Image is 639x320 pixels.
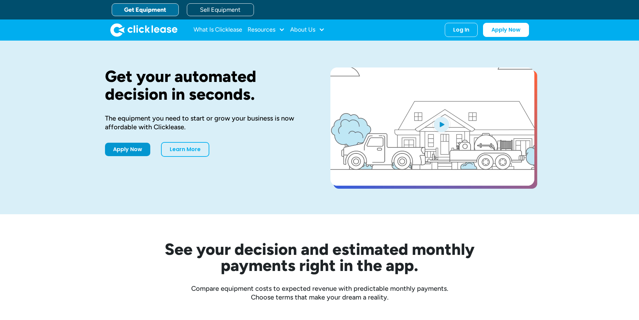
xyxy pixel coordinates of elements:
[105,284,534,302] div: Compare equipment costs to expected revenue with predictable monthly payments. Choose terms that ...
[105,143,150,156] a: Apply Now
[132,241,508,273] h2: See your decision and estimated monthly payments right in the app.
[483,23,529,37] a: Apply Now
[453,27,469,33] div: Log In
[432,115,450,134] img: Blue play button logo on a light blue circular background
[105,67,309,103] h1: Get your automated decision in seconds.
[248,23,285,37] div: Resources
[112,3,179,16] a: Get Equipment
[290,23,325,37] div: About Us
[187,3,254,16] a: Sell Equipment
[110,23,177,37] a: home
[110,23,177,37] img: Clicklease logo
[194,23,242,37] a: What Is Clicklease
[105,114,309,131] div: The equipment you need to start or grow your business is now affordable with Clicklease.
[330,67,534,186] a: open lightbox
[161,142,209,157] a: Learn More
